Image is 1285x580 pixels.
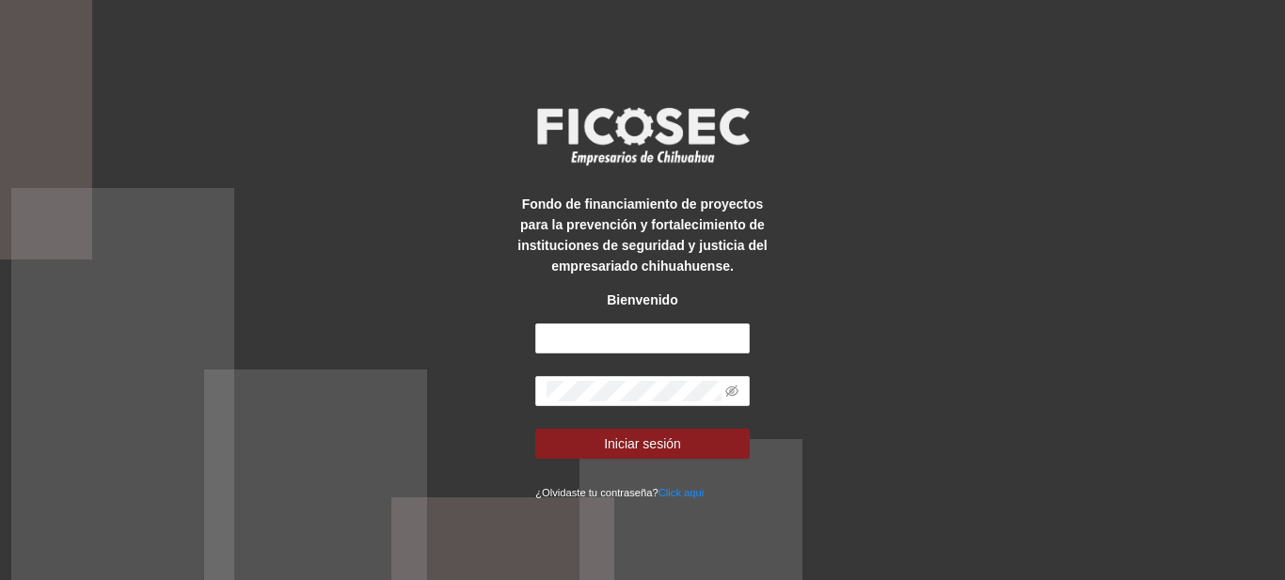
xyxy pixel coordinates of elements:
[604,433,681,454] span: Iniciar sesión
[535,487,704,498] small: ¿Olvidaste tu contraseña?
[535,429,750,459] button: Iniciar sesión
[607,292,677,307] strong: Bienvenido
[525,102,760,171] img: logo
[517,196,767,274] strong: Fondo de financiamiento de proyectos para la prevención y fortalecimiento de instituciones de seg...
[658,487,705,498] a: Click aqui
[725,384,738,398] span: eye-invisible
